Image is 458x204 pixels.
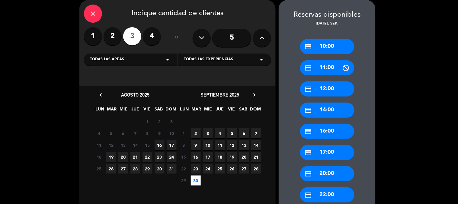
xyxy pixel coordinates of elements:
span: septiembre 2025 [200,92,239,98]
span: DOM [166,106,176,116]
span: 4 [94,128,104,138]
span: 28 [251,164,261,174]
div: 14:00 [300,103,354,118]
label: 3 [123,27,141,45]
span: 17 [167,140,177,150]
span: 25 [215,164,225,174]
span: 16 [155,140,165,150]
span: 8 [179,140,189,150]
i: credit_card [305,43,312,51]
div: 17:00 [300,145,354,160]
span: 15 [143,140,152,150]
span: 30 [191,176,201,186]
span: 4 [215,128,225,138]
span: 2 [155,117,165,127]
span: 9 [155,128,165,138]
i: arrow_drop_down [164,56,171,63]
span: 3 [203,128,213,138]
span: SAB [239,106,248,116]
span: Todas las áreas [90,57,124,63]
span: 19 [227,152,237,162]
span: 2 [191,128,201,138]
span: 25 [94,164,104,174]
span: DOM [250,106,260,116]
span: 29 [179,176,189,186]
span: 14 [130,140,140,150]
span: 26 [227,164,237,174]
span: MIE [203,106,213,116]
span: 18 [94,152,104,162]
i: credit_card [305,170,312,178]
span: 20 [239,152,249,162]
div: [DATE], sep. [279,21,376,27]
span: MAR [107,106,117,116]
span: Todas las experiencias [184,57,233,63]
i: credit_card [305,191,312,199]
span: VIE [227,106,237,116]
span: LUN [95,106,105,116]
span: 11 [215,140,225,150]
span: 6 [239,128,249,138]
span: 21 [130,152,140,162]
span: 13 [118,140,128,150]
span: MAR [191,106,201,116]
div: Reservas disponibles [279,9,376,21]
i: arrow_drop_down [258,56,265,63]
span: MIE [119,106,129,116]
span: 22 [143,152,152,162]
i: credit_card [305,128,312,135]
i: credit_card [305,107,312,114]
span: 17 [203,152,213,162]
i: credit_card [305,149,312,156]
i: chevron_right [251,92,258,98]
span: 28 [130,164,140,174]
span: 20 [118,152,128,162]
span: 3 [167,117,177,127]
span: 23 [191,164,201,174]
span: 19 [106,152,116,162]
span: 6 [118,128,128,138]
span: 26 [106,164,116,174]
label: 1 [84,27,102,45]
span: VIE [142,106,152,116]
span: 8 [143,128,152,138]
div: ó [167,27,187,48]
span: 13 [239,140,249,150]
span: 5 [106,128,116,138]
span: 24 [167,152,177,162]
span: 11 [94,140,104,150]
span: 7 [130,128,140,138]
span: agosto 2025 [121,92,149,98]
div: 11:00 [300,60,354,75]
span: 9 [191,140,201,150]
i: credit_card [305,85,312,93]
label: 4 [143,27,161,45]
span: 27 [239,164,249,174]
span: 10 [203,140,213,150]
span: 18 [215,152,225,162]
span: 24 [203,164,213,174]
span: 5 [227,128,237,138]
span: SAB [154,106,164,116]
span: 12 [106,140,116,150]
span: 1 [143,117,152,127]
span: 1 [179,128,189,138]
span: JUE [215,106,225,116]
span: 30 [155,164,165,174]
span: 27 [118,164,128,174]
i: chevron_left [98,92,104,98]
div: Indique cantidad de clientes [84,5,271,23]
span: LUN [180,106,190,116]
i: close [89,10,97,17]
span: 12 [227,140,237,150]
div: 16:00 [300,124,354,139]
span: 14 [251,140,261,150]
span: 31 [167,164,177,174]
span: JUE [130,106,140,116]
span: 16 [191,152,201,162]
div: 22:00 [300,187,354,202]
label: 2 [104,27,122,45]
i: credit_card [305,64,312,72]
span: 21 [251,152,261,162]
span: 15 [179,152,189,162]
